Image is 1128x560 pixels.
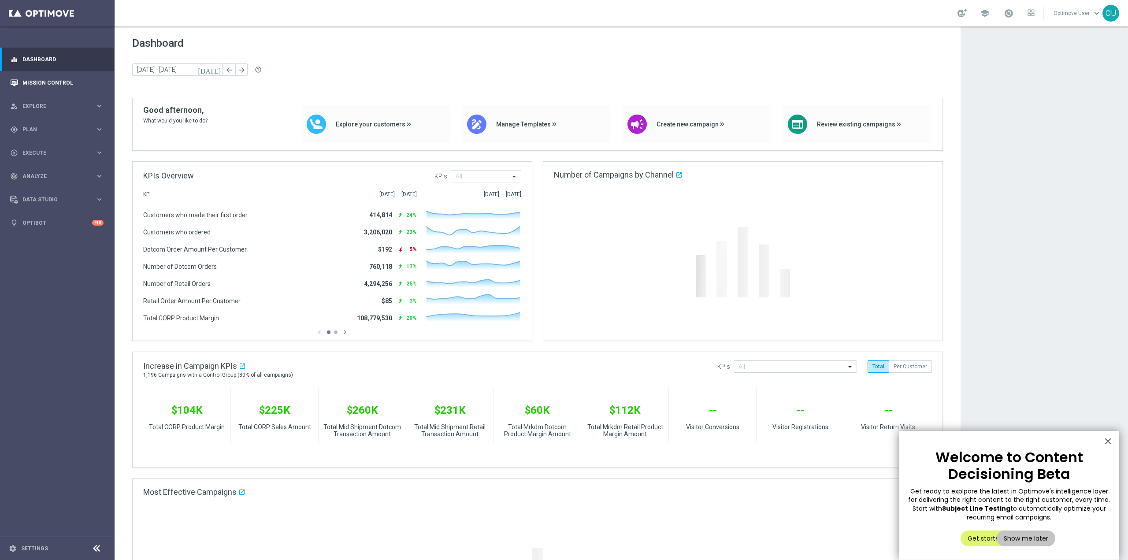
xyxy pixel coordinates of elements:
div: Execute [10,149,95,157]
span: school [980,8,990,18]
a: Settings [21,546,48,551]
a: Optimove User [1053,7,1102,20]
strong: Subject Line Testing [942,504,1010,513]
span: keyboard_arrow_down [1092,8,1102,18]
div: Plan [10,126,95,134]
i: track_changes [10,172,18,180]
div: Analyze [10,172,95,180]
button: Show me later [997,530,1055,546]
a: Optibot [22,211,92,234]
span: to automatically optimize your recurring email campaigns. [967,504,1108,522]
i: lightbulb [10,219,18,227]
div: Dashboard [10,48,104,71]
i: keyboard_arrow_right [95,102,104,110]
a: Dashboard [22,48,104,71]
i: keyboard_arrow_right [95,125,104,134]
p: Welcome to Content Decisioning Beta [908,449,1110,483]
div: +10 [92,220,104,226]
div: OU [1102,5,1119,22]
a: Mission Control [22,71,104,94]
i: settings [9,545,17,553]
span: Execute [22,150,95,156]
i: equalizer [10,56,18,63]
i: play_circle_outline [10,149,18,157]
i: keyboard_arrow_right [95,148,104,157]
span: Explore [22,104,95,109]
i: gps_fixed [10,126,18,134]
span: Analyze [22,174,95,179]
button: Close [1104,434,1112,448]
div: Data Studio [10,196,95,204]
span: Plan [22,127,95,132]
div: Mission Control [10,71,104,94]
button: Get started [961,530,1010,546]
div: Explore [10,102,95,110]
span: Data Studio [22,197,95,202]
div: Optibot [10,211,104,234]
i: keyboard_arrow_right [95,195,104,204]
i: person_search [10,102,18,110]
span: Get ready to explpore the latest in Optimove's intelligence layer for delivering the right conten... [908,487,1112,513]
i: keyboard_arrow_right [95,172,104,180]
